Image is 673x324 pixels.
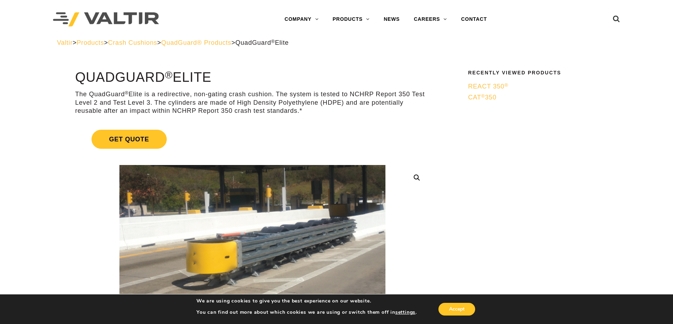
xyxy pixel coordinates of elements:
a: CONTACT [454,12,494,26]
a: Get Quote [75,121,430,157]
sup: ® [271,39,275,44]
span: CAT 350 [468,94,496,101]
a: Products [77,39,104,46]
p: We are using cookies to give you the best experience on our website. [196,298,417,304]
a: NEWS [377,12,407,26]
a: REACT 350® [468,82,612,91]
p: The QuadGuard Elite is a redirective, non-gating crash cushion. The system is tested to NCHRP Rep... [75,90,430,115]
a: QuadGuard® Products [161,39,231,46]
a: CAT®350 [468,93,612,102]
button: settings [395,309,415,316]
p: You can find out more about which cookies we are using or switch them off in . [196,309,417,316]
a: Valtir [57,39,72,46]
img: Valtir [53,12,159,27]
sup: ® [481,93,485,99]
a: CAREERS [407,12,454,26]
a: COMPANY [277,12,325,26]
button: Accept [438,303,475,316]
span: REACT 350 [468,83,508,90]
span: QuadGuard Elite [235,39,289,46]
h2: Recently Viewed Products [468,70,612,75]
a: Crash Cushions [108,39,157,46]
sup: ® [125,90,129,96]
sup: ® [165,69,173,80]
div: > > > > [57,39,616,47]
h1: QuadGuard Elite [75,70,430,85]
a: PRODUCTS [325,12,377,26]
sup: ® [504,82,508,88]
span: Get Quote [91,130,167,149]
